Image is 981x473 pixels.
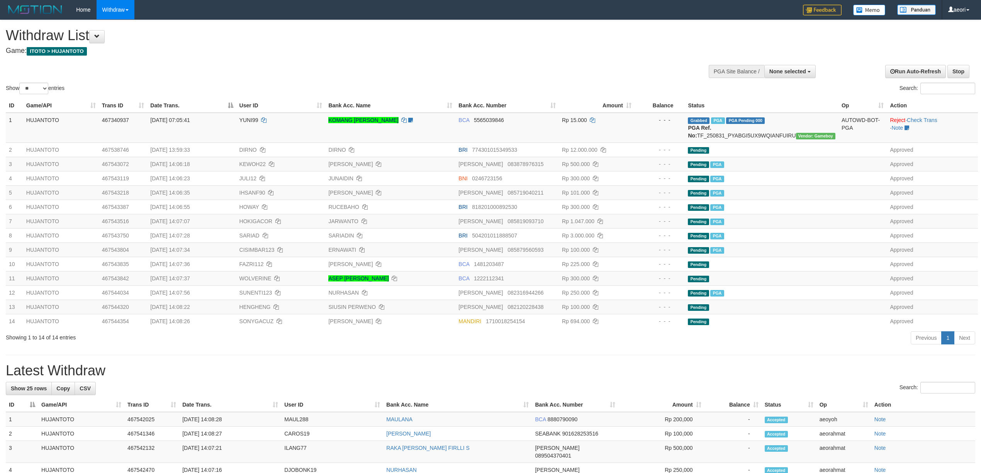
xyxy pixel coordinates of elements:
span: 467538746 [102,147,129,153]
label: Show entries [6,83,64,94]
span: [PERSON_NAME] [458,290,503,296]
th: Game/API: activate to sort column ascending [23,98,99,113]
td: 1 [6,113,23,143]
div: PGA Site Balance / [709,65,764,78]
span: 467544034 [102,290,129,296]
td: Approved [887,285,978,300]
span: Marked by aeovivi [710,204,724,211]
span: 467543218 [102,190,129,196]
td: 13 [6,300,23,314]
span: Copy 083878976315 to clipboard [507,161,543,167]
span: CISIMBAR123 [239,247,275,253]
a: JARWANTO [328,218,358,224]
span: Copy [56,385,70,392]
a: MAULANA [386,416,412,422]
th: Amount: activate to sort column ascending [618,398,704,412]
span: 467543072 [102,161,129,167]
td: HUJANTOTO [38,412,124,427]
a: NURHASAN [386,467,417,473]
span: [DATE] 14:07:56 [150,290,190,296]
td: HUJANTOTO [23,185,99,200]
span: [DATE] 14:07:37 [150,275,190,281]
td: 8 [6,228,23,242]
span: Marked by aeoyoh [710,176,724,182]
span: Rp 100.000 [562,247,590,253]
div: - - - [638,116,682,124]
div: - - - [638,246,682,254]
h4: Game: [6,47,646,55]
span: 467543387 [102,204,129,210]
td: 467541346 [124,427,179,441]
td: Approved [887,185,978,200]
span: Pending [688,176,709,182]
span: Copy 082316944266 to clipboard [507,290,543,296]
span: Copy 1481203487 to clipboard [474,261,504,267]
td: - [704,441,762,463]
span: BRI [458,232,467,239]
td: 1 [6,412,38,427]
div: - - - [638,303,682,311]
span: Copy 1710018254154 to clipboard [486,318,525,324]
span: Rp 500.000 [562,161,590,167]
span: Accepted [765,445,788,452]
b: PGA Ref. No: [688,125,711,139]
td: 12 [6,285,23,300]
div: - - - [638,175,682,182]
h1: Withdraw List [6,28,646,43]
span: [DATE] 14:07:34 [150,247,190,253]
span: Marked by aeosalim [711,117,725,124]
span: Show 25 rows [11,385,47,392]
td: [DATE] 14:08:28 [179,412,281,427]
span: Vendor URL: https://payment21.1velocity.biz [796,133,835,139]
span: [PERSON_NAME] [535,467,579,473]
span: IHSANF90 [239,190,265,196]
a: Note [874,431,886,437]
span: Marked by aeorahmat [710,161,724,168]
span: HOWAY [239,204,259,210]
span: Copy 504201011888507 to clipboard [472,232,517,239]
span: Copy 085879560593 to clipboard [507,247,543,253]
td: Rp 100,000 [618,427,704,441]
span: Copy 818201000892530 to clipboard [472,204,517,210]
span: 467543119 [102,175,129,181]
td: 10 [6,257,23,271]
th: Date Trans.: activate to sort column descending [147,98,236,113]
span: Pending [688,261,709,268]
td: aeoyoh [816,412,871,427]
span: SARIAD [239,232,260,239]
td: 9 [6,242,23,257]
td: Approved [887,257,978,271]
a: Note [874,445,886,451]
td: HUJANTOTO [23,228,99,242]
span: [DATE] 14:06:55 [150,204,190,210]
span: SUNENTI123 [239,290,272,296]
div: - - - [638,217,682,225]
td: HUJANTOTO [38,441,124,463]
td: HUJANTOTO [23,171,99,185]
span: Pending [688,147,709,154]
td: Approved [887,242,978,257]
th: Bank Acc. Name: activate to sort column ascending [383,398,532,412]
span: Rp 1.047.000 [562,218,594,224]
td: 7 [6,214,23,228]
span: BCA [458,275,469,281]
td: · · [887,113,978,143]
a: [PERSON_NAME] [328,161,373,167]
th: ID [6,98,23,113]
a: NURHASAN [328,290,359,296]
span: Accepted [765,417,788,423]
td: 2 [6,427,38,441]
a: ERNAWATI [328,247,356,253]
span: HOKIGACOR [239,218,273,224]
a: DIRNO [328,147,346,153]
span: Marked by aeovivi [710,233,724,239]
span: 467543842 [102,275,129,281]
a: 1 [941,331,954,344]
span: Rp 694.000 [562,318,590,324]
span: Rp 300.000 [562,175,590,181]
a: Note [874,416,886,422]
span: FAZRI112 [239,261,264,267]
span: SEABANK [535,431,560,437]
span: MANDIRI [458,318,481,324]
td: [DATE] 14:08:27 [179,427,281,441]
